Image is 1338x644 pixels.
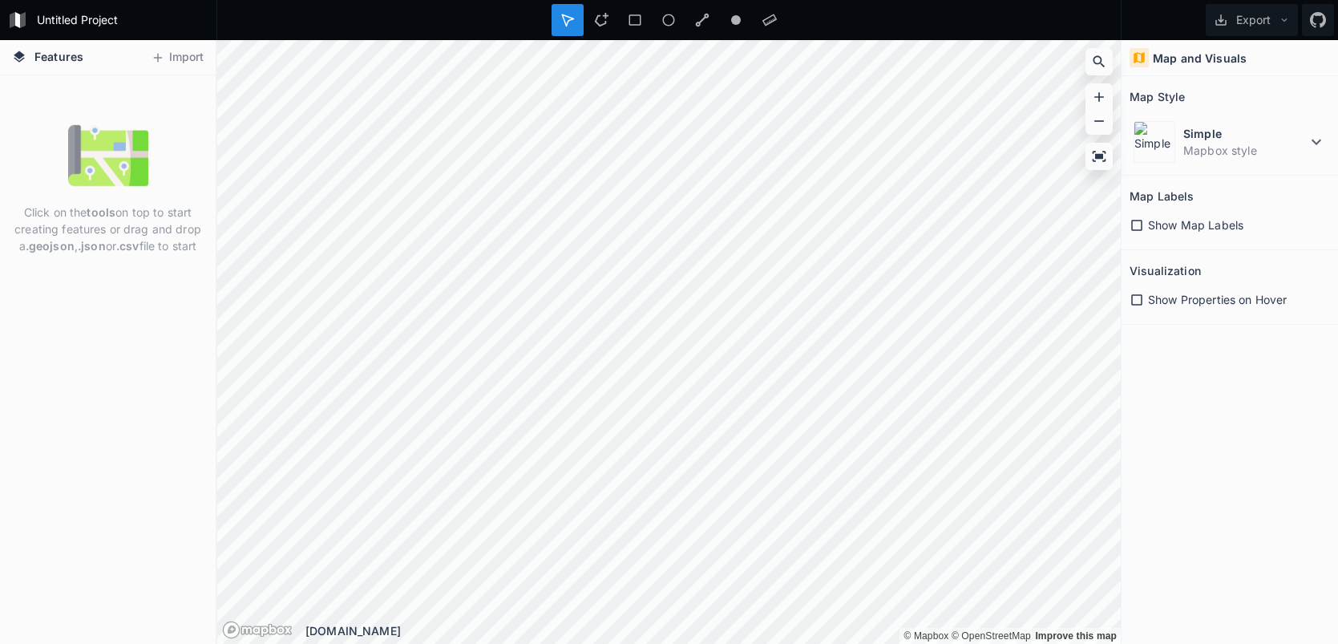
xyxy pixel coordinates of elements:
div: [DOMAIN_NAME] [305,622,1121,639]
strong: .csv [116,239,139,253]
span: Show Properties on Hover [1148,291,1287,308]
img: Simple [1134,121,1175,163]
dd: Mapbox style [1183,142,1307,159]
a: Mapbox [903,630,948,642]
strong: .json [78,239,106,253]
span: Features [34,48,83,65]
h2: Map Labels [1130,184,1194,209]
strong: .geojson [26,239,75,253]
a: Map feedback [1035,630,1117,642]
p: Click on the on top to start creating features or drag and drop a , or file to start [12,204,204,254]
button: Import [143,45,212,71]
strong: tools [87,205,115,219]
a: Mapbox logo [222,621,293,639]
img: empty [68,115,148,196]
h4: Map and Visuals [1153,50,1247,67]
h2: Map Style [1130,84,1185,109]
h2: Visualization [1130,258,1201,283]
a: OpenStreetMap [952,630,1031,642]
button: Export [1206,4,1298,36]
dt: Simple [1183,125,1307,142]
span: Show Map Labels [1148,217,1243,233]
